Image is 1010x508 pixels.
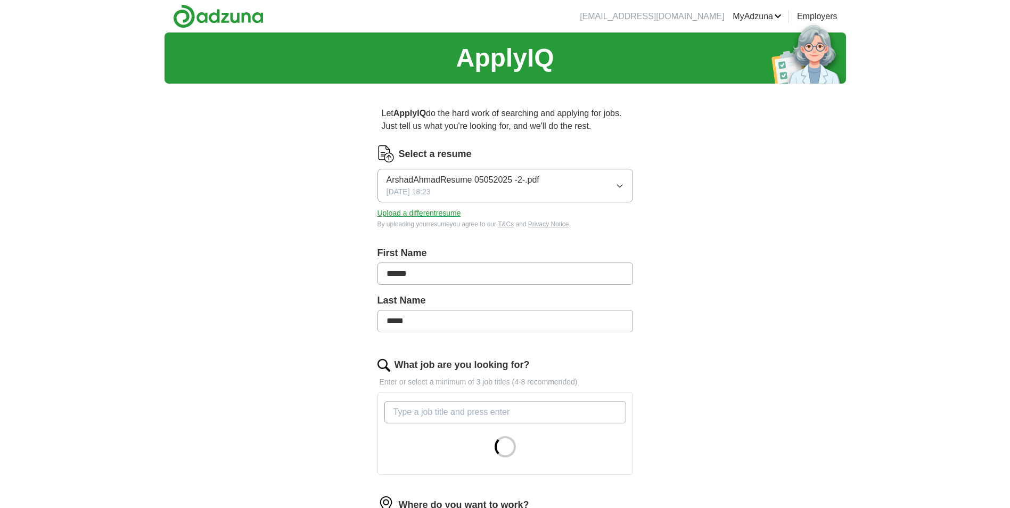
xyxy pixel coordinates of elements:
button: ArshadAhmadResume 05052025 -2-.pdf[DATE] 18:23 [377,169,633,202]
button: Upload a differentresume [377,208,461,219]
li: [EMAIL_ADDRESS][DOMAIN_NAME] [580,10,724,23]
label: First Name [377,246,633,260]
strong: ApplyIQ [393,109,426,118]
h1: ApplyIQ [456,39,554,77]
div: By uploading your resume you agree to our and . [377,219,633,229]
label: Last Name [377,293,633,308]
span: [DATE] 18:23 [387,186,431,198]
a: Privacy Notice [528,220,569,228]
a: Employers [797,10,837,23]
a: MyAdzuna [733,10,782,23]
p: Enter or select a minimum of 3 job titles (4-8 recommended) [377,376,633,388]
input: Type a job title and press enter [384,401,626,423]
img: CV Icon [377,145,395,162]
img: search.png [377,359,390,372]
span: ArshadAhmadResume 05052025 -2-.pdf [387,174,539,186]
label: What job are you looking for? [395,358,530,372]
a: T&Cs [498,220,514,228]
p: Let do the hard work of searching and applying for jobs. Just tell us what you're looking for, an... [377,103,633,137]
img: Adzuna logo [173,4,264,28]
label: Select a resume [399,147,472,161]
